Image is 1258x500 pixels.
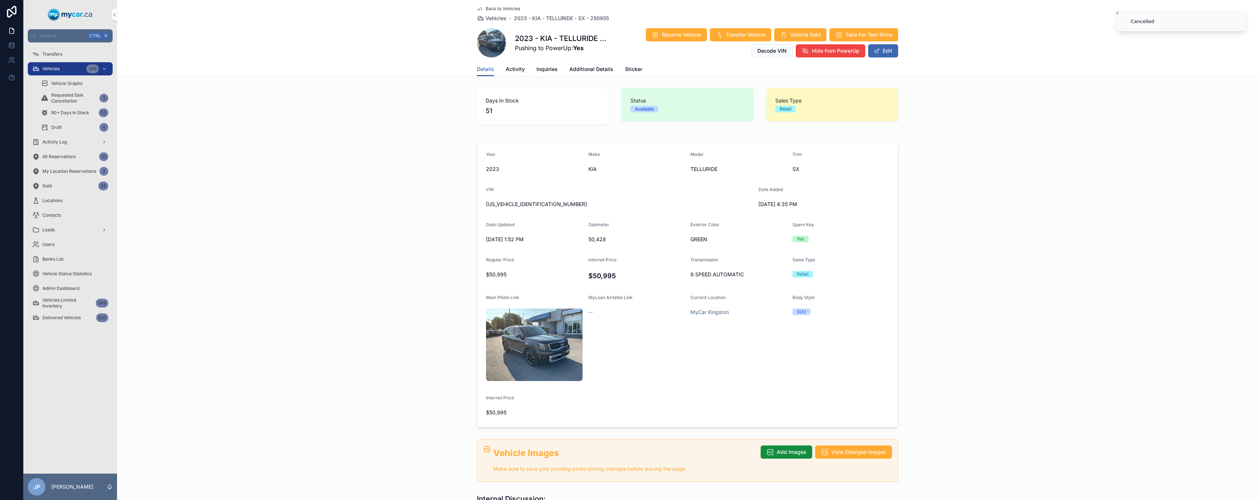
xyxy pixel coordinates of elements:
[86,64,99,73] div: 349
[690,271,787,278] span: 8 SPEED AUTOMATIC
[42,212,61,218] span: Contacts
[99,108,108,117] div: 53
[42,315,81,321] span: Delivered Vehicles
[486,295,519,300] span: Main Photo Link
[588,165,685,173] span: KIA
[28,135,113,149] a: Activity Log
[569,66,613,73] span: Additional Details
[37,77,113,90] a: Vehicle Graphs
[42,66,60,72] span: Vehicles
[515,44,609,52] span: Pushing to PowerUp:
[486,6,520,12] span: Back to Vehicles
[797,236,804,242] div: Yes
[486,409,583,416] span: $50,995
[514,15,609,22] a: 2023 - KIA - TELLURIDE - SX - 250955
[792,165,889,173] span: SX
[37,121,113,134] a: Draft4
[486,395,514,400] span: Internet Price
[690,222,719,227] span: Exterior Color
[28,48,113,61] a: Transfers
[96,299,108,307] div: 349
[37,92,113,105] a: Requested Sale Cancellation3
[477,6,520,12] a: Back to Vehicles
[831,448,886,456] span: View Enlarged Images
[493,465,755,473] p: Make sure to save your pending photo sorting changes before leaving the page.
[28,267,113,280] a: Vehicle Status Statistics
[42,256,64,262] span: Banks List
[33,482,40,491] span: JP
[536,63,558,77] a: Inquiries
[796,44,865,57] button: Hide from PowerUp
[486,152,496,157] span: Year
[625,63,642,77] a: Sticker
[761,445,812,459] button: Add Images
[98,182,108,190] div: 24
[690,257,718,262] span: Transmission
[477,15,506,22] a: Vehicles
[493,447,755,473] div: ## Vehicle Images Make sure to save your pending photo sorting changes before leaving the page.
[42,271,92,277] span: Vehicle Status Statistics
[775,97,889,104] span: Sales Type
[486,222,515,227] span: Date Updated
[792,222,814,227] span: Spare Key
[515,33,609,44] h1: 2023 - KIA - TELLURIDE - SX - 250955
[588,295,633,300] span: MyLoan Airtable Link
[99,167,108,176] div: 2
[477,63,494,77] a: Details
[42,183,52,189] span: Sold
[774,28,826,41] button: Vehicle Sold
[42,154,76,160] span: All Reservations
[28,62,113,75] a: Vehicles349
[790,31,821,38] span: Vehicle Sold
[99,94,108,102] div: 3
[690,236,787,243] span: GREEN
[51,81,82,86] span: Vehicle Graphs
[588,236,685,243] span: 50,428
[1131,18,1154,25] div: Cancelled
[486,106,600,116] span: 51
[662,31,701,38] span: Reserve Vehicle
[690,309,729,316] a: MyCar Kingston
[103,33,109,39] span: K
[88,32,102,40] span: Ctrl
[690,165,787,173] span: TELLURIDE
[573,44,584,52] strong: Yes
[506,66,525,73] span: Activity
[486,236,583,243] span: [DATE] 1:52 PM
[868,44,898,57] button: Edit
[39,33,86,39] span: Jump to...
[48,9,93,20] img: App logo
[28,179,113,193] a: Sold24
[646,28,707,41] button: Reserve Vehicle
[42,168,96,174] span: My Location Reservations
[630,97,745,104] span: Status
[792,152,802,157] span: Trim
[777,448,806,456] span: Add Images
[28,223,113,236] a: Leads
[506,63,525,77] a: Activity
[486,165,583,173] span: 2023
[28,150,113,163] a: All Reservations10
[797,271,809,277] div: Retail
[758,201,855,208] span: [DATE] 4:35 PM
[42,286,79,291] span: Admin Dashboard
[28,282,113,295] a: Admin Dashboard
[51,124,62,130] span: Draft
[757,47,787,55] span: Decode VIN
[42,139,67,145] span: Activity Log
[751,44,793,57] button: Decode VIN
[37,106,113,119] a: 90+ Days In Stock53
[588,257,617,262] span: Internet Price
[42,227,55,233] span: Leads
[486,201,753,208] span: [US_VEHICLE_IDENTIFICATION_NUMBER]
[96,313,108,322] div: 633
[812,47,859,55] span: Hide from PowerUp
[99,152,108,161] div: 10
[23,42,117,334] div: scrollable content
[42,242,54,247] span: Users
[28,253,113,266] a: Banks List
[99,123,108,132] div: 4
[569,63,613,77] a: Additional Details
